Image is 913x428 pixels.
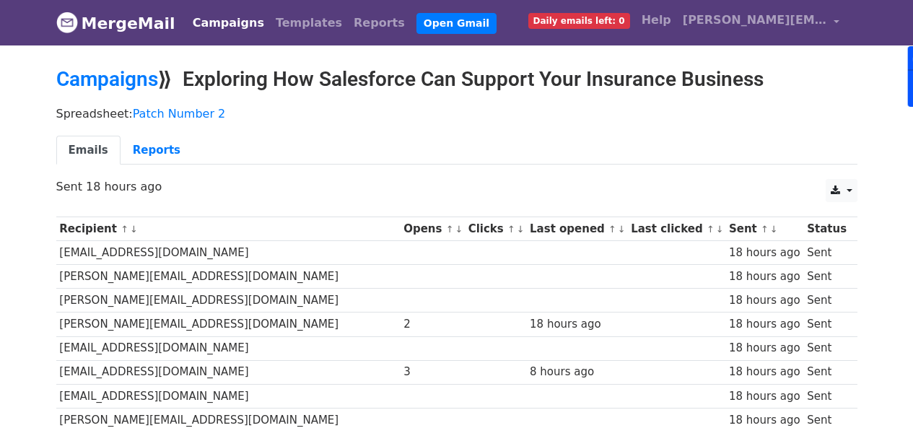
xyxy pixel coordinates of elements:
a: Campaigns [56,67,158,91]
a: ↓ [517,224,525,235]
img: MergeMail logo [56,12,78,33]
a: Help [636,6,677,35]
td: Sent [803,336,849,360]
th: Clicks [465,217,526,241]
div: 18 hours ago [530,316,624,333]
a: Reports [121,136,193,165]
div: 18 hours ago [729,388,800,405]
a: MergeMail [56,8,175,38]
a: ↑ [446,224,454,235]
iframe: Chat Widget [841,359,913,428]
td: [EMAIL_ADDRESS][DOMAIN_NAME] [56,360,401,384]
a: ↓ [770,224,778,235]
a: ↑ [608,224,616,235]
p: Spreadsheet: [56,106,857,121]
td: [PERSON_NAME][EMAIL_ADDRESS][DOMAIN_NAME] [56,265,401,289]
td: [EMAIL_ADDRESS][DOMAIN_NAME] [56,241,401,265]
th: Opens [400,217,465,241]
div: 18 hours ago [729,316,800,333]
td: [PERSON_NAME][EMAIL_ADDRESS][DOMAIN_NAME] [56,313,401,336]
div: 18 hours ago [729,340,800,357]
a: ↑ [507,224,515,235]
a: Campaigns [187,9,270,38]
td: Sent [803,313,849,336]
th: Recipient [56,217,401,241]
div: 18 hours ago [729,292,800,309]
td: [EMAIL_ADDRESS][DOMAIN_NAME] [56,384,401,408]
div: 18 hours ago [729,364,800,380]
td: Sent [803,265,849,289]
a: ↑ [707,224,715,235]
a: [PERSON_NAME][EMAIL_ADDRESS][DOMAIN_NAME] [677,6,846,40]
a: Reports [348,9,411,38]
a: ↓ [455,224,463,235]
td: Sent [803,360,849,384]
td: Sent [803,289,849,313]
a: Emails [56,136,121,165]
div: 2 [403,316,461,333]
th: Sent [725,217,803,241]
th: Last opened [526,217,627,241]
th: Status [803,217,849,241]
td: Sent [803,241,849,265]
a: Templates [270,9,348,38]
a: ↓ [716,224,724,235]
div: 18 hours ago [729,268,800,285]
div: 18 hours ago [729,245,800,261]
h2: ⟫ Exploring How Salesforce Can Support Your Insurance Business [56,67,857,92]
span: Daily emails left: 0 [528,13,630,29]
td: [PERSON_NAME][EMAIL_ADDRESS][DOMAIN_NAME] [56,289,401,313]
a: Patch Number 2 [133,107,226,121]
p: Sent 18 hours ago [56,179,857,194]
a: Daily emails left: 0 [523,6,636,35]
span: [PERSON_NAME][EMAIL_ADDRESS][DOMAIN_NAME] [683,12,827,29]
a: Open Gmail [416,13,497,34]
a: ↓ [130,224,138,235]
th: Last clicked [627,217,725,241]
div: 8 hours ago [530,364,624,380]
a: ↑ [761,224,769,235]
a: ↑ [121,224,128,235]
a: ↓ [618,224,626,235]
td: [EMAIL_ADDRESS][DOMAIN_NAME] [56,336,401,360]
td: Sent [803,384,849,408]
div: 3 [403,364,461,380]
